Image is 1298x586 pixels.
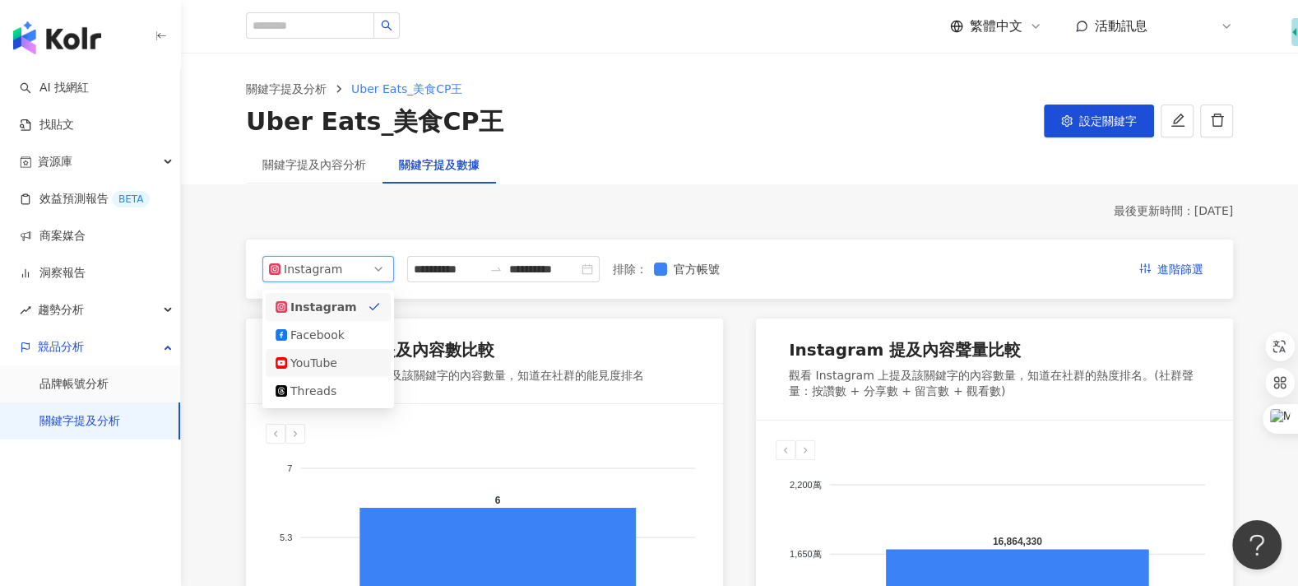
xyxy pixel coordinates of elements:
div: Uber Eats_美食CP王 [246,105,503,139]
a: 找貼文 [20,117,74,133]
iframe: Help Scout Beacon - Open [1232,520,1282,570]
span: delete [1210,113,1225,128]
span: 進階篩選 [1157,257,1203,283]
tspan: 5.3 [280,533,292,542]
a: 關鍵字提及分析 [39,413,120,430]
span: search [381,20,392,31]
tspan: 7 [287,463,292,473]
div: Instagram [290,298,344,316]
span: K [1193,17,1200,35]
div: 關鍵字提及內容分析 [262,156,366,174]
span: to [489,263,503,276]
span: 繁體中文 [970,17,1022,35]
div: Facebook [290,326,344,344]
span: edit [1171,113,1185,128]
span: 資源庫 [38,143,72,180]
tspan: 1,650萬 [790,548,822,558]
span: Uber Eats_美食CP王 [351,82,462,95]
div: 最後更新時間 ： [DATE] [246,203,1233,220]
a: 商案媒合 [20,228,86,244]
span: 官方帳號 [667,260,726,278]
label: 排除 ： [613,260,647,278]
span: swap-right [489,263,503,276]
img: logo [13,21,101,54]
button: 進階篩選 [1126,256,1217,282]
span: 設定關鍵字 [1079,114,1137,128]
div: 關鍵字提及數據 [399,156,480,174]
span: 競品分析 [38,328,84,365]
a: searchAI 找網紅 [20,80,89,96]
div: 觀看 Instagram 上提及該關鍵字的內容數量，知道在社群的熱度排名。(社群聲量：按讚數 + 分享數 + 留言數 + 觀看數) [789,368,1200,400]
div: Instagram [284,257,337,281]
div: YouTube [290,354,344,372]
a: 效益預測報告BETA [20,191,150,207]
a: 品牌帳號分析 [39,376,109,393]
button: 設定關鍵字 [1044,105,1154,137]
div: 觀看 Instagram 上提及該關鍵字的內容數量，知道在社群的能見度排名 [279,368,644,384]
div: Threads [290,382,344,400]
span: 活動訊息 [1095,18,1147,34]
div: Instagram 提及內容聲量比較 [789,338,1021,361]
a: 關鍵字提及分析 [243,80,330,98]
span: 趨勢分析 [38,291,84,328]
span: rise [20,305,31,316]
tspan: 2,200萬 [790,479,822,489]
span: setting [1061,115,1073,127]
a: 洞察報告 [20,265,86,281]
